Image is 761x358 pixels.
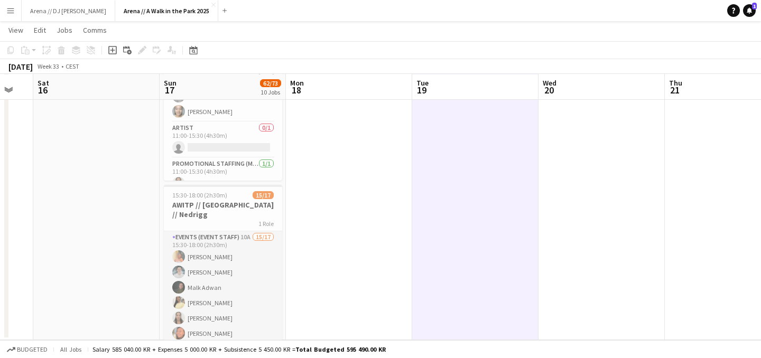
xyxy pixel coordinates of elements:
[416,78,429,88] span: Tue
[22,1,115,21] button: Arena // DJ [PERSON_NAME]
[260,79,281,87] span: 62/73
[5,344,49,355] button: Budgeted
[34,25,46,35] span: Edit
[17,346,48,353] span: Budgeted
[289,84,304,96] span: 18
[164,122,282,158] app-card-role: Artist0/111:00-15:30 (4h30m)
[58,345,83,353] span: All jobs
[164,24,282,181] app-job-card: 11:00-15:30 (4h30m)3/4AWITP // [GEOGRAPHIC_DATA] // Team DJ [PERSON_NAME]3 RolesArtist2/211:00-15...
[115,1,218,21] button: Arena // A Walk in the Park 2025
[743,4,756,17] a: 1
[52,23,77,37] a: Jobs
[253,191,274,199] span: 15/17
[57,25,72,35] span: Jobs
[667,84,682,96] span: 21
[66,62,79,70] div: CEST
[164,185,282,341] app-job-card: 15:30-18:00 (2h30m)15/17AWITP // [GEOGRAPHIC_DATA] // Nedrigg1 RoleEvents (Event Staff)10A15/1715...
[83,25,107,35] span: Comms
[164,200,282,219] h3: AWITP // [GEOGRAPHIC_DATA] // Nedrigg
[35,62,61,70] span: Week 33
[290,78,304,88] span: Mon
[4,23,27,37] a: View
[30,23,50,37] a: Edit
[752,3,757,10] span: 1
[415,84,429,96] span: 19
[258,220,274,228] span: 1 Role
[36,84,49,96] span: 16
[261,88,281,96] div: 10 Jobs
[38,78,49,88] span: Sat
[8,25,23,35] span: View
[8,61,33,72] div: [DATE]
[543,78,556,88] span: Wed
[295,345,386,353] span: Total Budgeted 595 490.00 KR
[92,345,386,353] div: Salary 585 040.00 KR + Expenses 5 000.00 KR + Subsistence 5 450.00 KR =
[172,191,227,199] span: 15:30-18:00 (2h30m)
[164,78,177,88] span: Sun
[669,78,682,88] span: Thu
[79,23,111,37] a: Comms
[541,84,556,96] span: 20
[164,158,282,194] app-card-role: Promotional Staffing (Mascot)1/111:00-15:30 (4h30m)[PERSON_NAME]
[162,84,177,96] span: 17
